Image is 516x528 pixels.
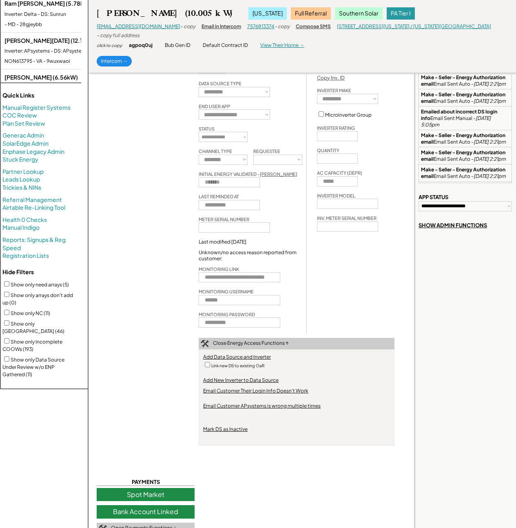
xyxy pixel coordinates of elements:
div: Email Sent Auto - [421,132,509,145]
div: Add Data Source and Inverter [203,354,271,361]
strong: Make - Seller - Energy Authorization email [421,74,506,87]
a: Plan Set Review [2,120,45,128]
div: MONITORING LINK [199,266,239,272]
div: Email Customer APsystems is wrong multiple times [203,403,321,410]
div: INVERTER MAKE [317,87,351,93]
a: Generac Admin [2,131,44,140]
label: Show only Data Source Under Review w/o ENP Gathered (11) [2,357,64,377]
div: Bank Account Linked [97,505,195,518]
div: Email Sent Auto - [421,74,509,87]
strong: Make - Seller - Energy Authorization email [421,149,506,162]
a: [EMAIL_ADDRESS][DOMAIN_NAME] [97,23,180,29]
a: [STREET_ADDRESS][US_STATE] / [US_STATE][GEOGRAPHIC_DATA] [337,23,491,29]
div: Close Energy Access Functions ↑ [213,340,289,347]
div: SHOW ADMIN FUNCTIONS [419,222,487,229]
em: [DATE] 2:21pm [474,81,506,87]
div: [PERSON_NAME][DATE] (12.18kW) [4,37,104,45]
div: Mark DS as Inactive [203,426,248,433]
div: MONITORING USERNAME [199,288,254,295]
div: PAYMENTS [97,478,195,486]
a: COC Review [2,111,37,120]
em: [DATE] 2:21pm [474,173,506,179]
a: SolarEdge Admin [2,140,49,148]
div: Intercom → [97,56,132,67]
div: INITIAL ENERGY VALIDATED - [199,171,297,177]
a: Leads Lookup [2,175,40,184]
div: Email in Intercom [202,23,241,30]
a: Registration Lists [2,252,49,260]
em: [DATE] 2:21pm [474,98,506,104]
div: [US_STATE] [248,7,287,20]
div: MONITORING PASSWORD [199,311,255,317]
div: APP STATUS [419,193,448,201]
a: Partner Lookup [2,168,44,176]
div: - MD - 28gjeybb [4,21,104,28]
div: CHANNEL TYPE [199,148,232,154]
a: Reports: Signups & Reg Speed [2,236,73,252]
div: STATUS [199,126,215,132]
a: Health 0 Checks [2,216,47,224]
div: LAST REMINDED AT [199,193,239,200]
div: Unknown/no access reason reported from customer: [199,249,302,262]
div: Email Sent Manual - [421,109,509,128]
div: [PERSON_NAME] (10.005kW) [97,8,232,18]
div: [PERSON_NAME] (6.56kW) [4,73,104,82]
a: Airtable Re-Linking Tool [2,204,65,212]
div: Email Sent Auto - [421,91,509,104]
strong: Make - Seller - Energy Authorization email [421,132,506,145]
em: [DATE] 5:05pm [421,115,492,128]
div: Bub Gen ID [165,42,190,49]
div: Email Customer Their Login Info Doesn't Work [203,388,308,395]
div: Spot Market [97,488,195,501]
div: Quick Links [2,91,84,100]
u: [PERSON_NAME] [260,171,297,177]
div: QUANTITY [317,147,339,153]
div: - copy [275,23,290,30]
a: Referral Management [2,196,62,204]
label: Microinverter Group [325,112,372,118]
div: Inverter: APsystems - DS: APsystems [4,48,104,55]
img: tool-icon.png [201,340,209,347]
label: Show only arrays don't add up (0) [2,292,73,306]
a: 7576813374 [247,23,275,29]
label: Show only [GEOGRAPHIC_DATA] (46) [2,321,64,334]
div: INVERTER MODEL [317,193,355,199]
div: PA Tier I [387,7,415,20]
div: INV. METER SERIAL NUMBER [317,215,376,221]
em: [DATE] 2:21pm [474,139,506,145]
div: agpoq0uj [129,42,153,49]
div: Inverter: Delta - DS: Sunrun [4,11,104,18]
div: Copy Inv. ID [317,75,345,82]
div: View Their Home → [260,42,304,49]
strong: Make - Seller - Energy Authorization email [421,91,506,104]
div: METER SERIAL NUMBER [199,216,249,222]
a: Trickies & NINs [2,184,41,192]
a: Manual Register Systems [2,104,71,112]
strong: Hide Filters [2,268,34,275]
div: REQUESTEE [253,148,280,154]
label: Show only Incomplete COOWs (193) [2,339,62,352]
div: Email Sent Auto - [421,166,509,179]
strong: Emailed about incorrect DS login info [421,109,498,121]
div: Default Contract ID [203,42,248,49]
div: - copy full address [97,32,140,39]
strong: Make - Seller - Energy Authorization email [421,166,506,179]
div: click to copy: [97,42,123,48]
div: NON613795 - VA - 9wuxwaoi [4,58,104,65]
div: Add New Inverter to Data Source [203,377,279,384]
div: Last modified [DATE] [199,239,246,245]
div: Full Referral [291,7,331,20]
em: [DATE] 2:21pm [474,156,506,162]
div: AC CAPACITY (DEPR) [317,170,362,176]
a: Stuck Energy [2,155,38,164]
a: Enphase Legacy Admin [2,148,64,156]
div: DATA SOURCE TYPE [199,80,241,87]
label: Show only NC (11) [11,310,50,316]
div: END USER APP [199,103,230,109]
div: - copy [180,23,195,30]
div: Compose SMS [296,23,331,30]
a: Manual Indigo [2,224,40,232]
label: Show only need arrays (5) [11,282,69,288]
label: Link new DS to existing OaR [211,363,264,368]
div: Southern Solar [335,7,383,20]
